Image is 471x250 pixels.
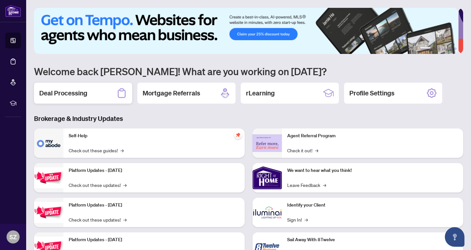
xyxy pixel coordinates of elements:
[69,202,239,209] p: Platform Updates - [DATE]
[287,167,458,174] p: We want to hear what you think!
[438,47,441,50] button: 3
[445,227,464,247] button: Open asap
[444,47,446,50] button: 4
[34,114,463,123] h3: Brokerage & Industry Updates
[69,167,239,174] p: Platform Updates - [DATE]
[349,89,394,98] h2: Profile Settings
[34,202,63,223] img: Platform Updates - July 8, 2025
[34,128,63,158] img: Self-Help
[253,163,282,192] img: We want to hear what you think!
[69,147,124,154] a: Check out these guides!→
[69,216,127,223] a: Check out these updates!→
[69,236,239,243] p: Platform Updates - [DATE]
[287,216,308,223] a: Sign In!→
[143,89,200,98] h2: Mortgage Referrals
[287,132,458,140] p: Agent Referral Program
[253,134,282,152] img: Agent Referral Program
[433,47,436,50] button: 2
[287,236,458,243] p: Sail Away With 8Twelve
[123,181,127,189] span: →
[449,47,451,50] button: 5
[323,181,326,189] span: →
[234,131,242,139] span: pushpin
[454,47,457,50] button: 6
[34,167,63,188] img: Platform Updates - July 21, 2025
[287,147,318,154] a: Check it out!→
[315,147,318,154] span: →
[69,181,127,189] a: Check out these updates!→
[9,232,17,242] span: SZ
[39,89,87,98] h2: Deal Processing
[69,132,239,140] p: Self-Help
[120,147,124,154] span: →
[123,216,127,223] span: →
[34,65,463,77] h1: Welcome back [PERSON_NAME]! What are you working on [DATE]?
[305,216,308,223] span: →
[420,47,430,50] button: 1
[287,181,326,189] a: Leave Feedback→
[253,198,282,227] img: Identify your Client
[5,5,21,17] img: logo
[287,202,458,209] p: Identify your Client
[34,8,458,54] img: Slide 0
[246,89,275,98] h2: rLearning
